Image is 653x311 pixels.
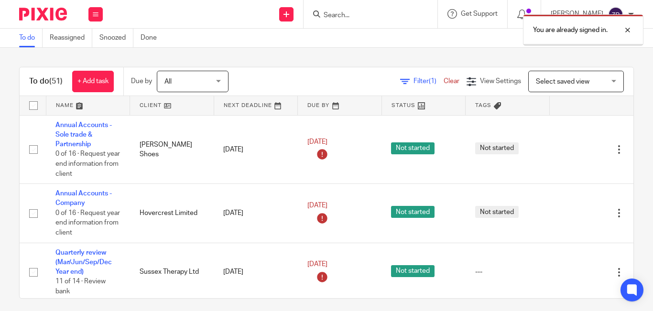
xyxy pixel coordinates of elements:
span: 0 of 16 · Request year end information from client [55,151,120,177]
span: Not started [475,206,519,218]
span: 0 of 16 · Request year end information from client [55,210,120,236]
td: [DATE] [214,243,298,301]
input: Search [323,11,409,20]
span: (51) [49,77,63,85]
a: Annual Accounts - Company [55,190,112,206]
td: Sussex Therapy Ltd [130,243,214,301]
span: View Settings [480,78,521,85]
a: To do [19,29,43,47]
span: 11 of 14 · Review bank [55,279,106,295]
span: [DATE] [307,139,327,145]
span: Not started [391,265,435,277]
span: Tags [475,103,491,108]
p: Due by [131,76,152,86]
td: [PERSON_NAME] Shoes [130,115,214,184]
a: Done [141,29,164,47]
a: + Add task [72,71,114,92]
span: All [164,78,172,85]
span: Select saved view [536,78,589,85]
p: You are already signed in. [533,25,608,35]
span: [DATE] [307,261,327,268]
h1: To do [29,76,63,86]
a: Clear [444,78,459,85]
img: Pixie [19,8,67,21]
img: svg%3E [608,7,623,22]
span: [DATE] [307,202,327,209]
span: (1) [429,78,436,85]
span: Not started [391,142,435,154]
a: Annual Accounts - Sole trade & Partnership [55,122,112,148]
td: Hovercrest Limited [130,184,214,243]
td: [DATE] [214,184,298,243]
a: Quarterly review (Mar/Jun/Sep/Dec Year end) [55,249,112,276]
td: [DATE] [214,115,298,184]
div: --- [475,267,540,277]
span: Not started [391,206,435,218]
span: Filter [414,78,444,85]
a: Snoozed [99,29,133,47]
a: Reassigned [50,29,92,47]
span: Not started [475,142,519,154]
